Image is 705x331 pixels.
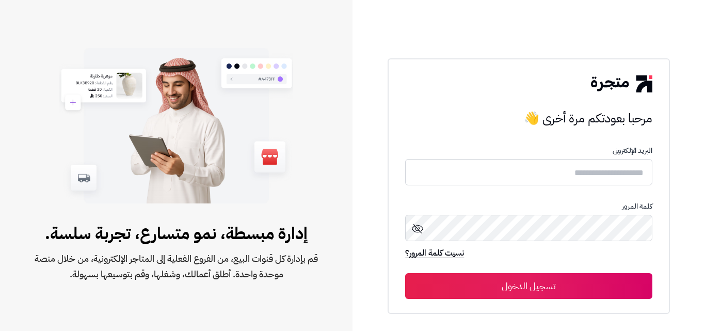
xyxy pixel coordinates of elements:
[405,147,652,155] p: البريد الإلكترونى
[405,108,652,129] h3: مرحبا بعودتكم مرة أخرى 👋
[591,75,652,92] img: logo-2.png
[405,202,652,211] p: كلمة المرور
[33,251,319,282] span: قم بإدارة كل قنوات البيع، من الفروع الفعلية إلى المتاجر الإلكترونية، من خلال منصة موحدة واحدة. أط...
[33,221,319,246] span: إدارة مبسطة، نمو متسارع، تجربة سلسة.
[405,247,464,261] a: نسيت كلمة المرور؟
[405,273,652,299] button: تسجيل الدخول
